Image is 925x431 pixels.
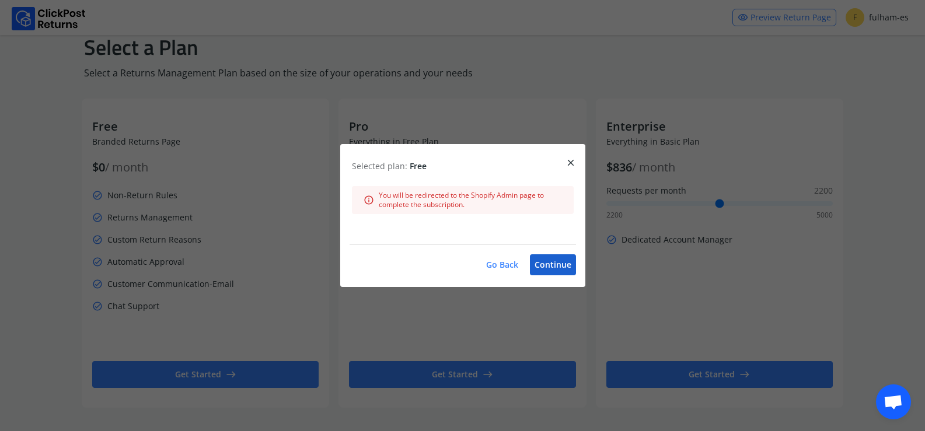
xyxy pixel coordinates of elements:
span: You will be redirected to the Shopify Admin page to complete the subscription. [379,191,562,209]
button: Go Back [481,254,523,275]
span: info [364,192,374,208]
button: close [556,156,585,170]
span: close [566,155,576,171]
button: Continue [530,254,576,275]
span: Free [410,160,427,171]
p: Selected plan: [352,160,574,172]
a: Chat abierto [876,384,911,419]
